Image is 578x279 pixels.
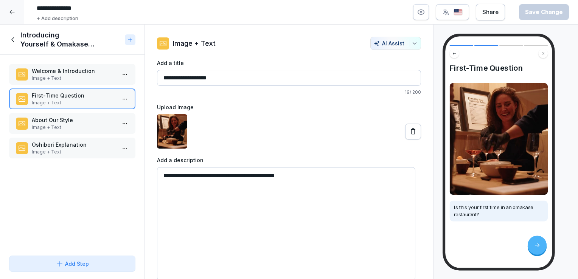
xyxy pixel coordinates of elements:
[9,256,135,272] button: Add Step
[32,99,116,106] p: Image + Text
[476,4,505,20] button: Share
[157,114,187,149] img: e81lvbb5zzvc2zp41rbsic1c.png
[9,138,135,158] div: Oshibori ExplanationImage + Text
[32,116,116,124] p: About Our Style
[173,38,216,48] p: Image + Text
[9,113,135,134] div: About Our StyleImage + Text
[454,9,463,16] img: us.svg
[32,75,116,82] p: Image + Text
[32,91,116,99] p: First-Time Question
[32,124,116,131] p: Image + Text
[32,67,116,75] p: Welcome & Introduction
[450,64,548,73] h4: First-Time Question
[37,15,78,22] p: + Add description
[374,40,418,46] div: AI Assist
[519,4,569,20] button: Save Change
[482,8,499,16] div: Share
[9,64,135,85] div: Welcome & IntroductionImage + Text
[157,156,421,164] label: Add a description
[454,204,543,218] p: Is this your first time in an omakase restaurant?
[56,260,89,268] div: Add Step
[525,8,563,16] div: Save Change
[157,59,421,67] label: Add a title
[9,88,135,109] div: First-Time QuestionImage + Text
[20,31,122,49] h1: Introducing Yourself & Omakase [GEOGRAPHIC_DATA]
[157,89,421,96] p: 19 / 200
[157,103,421,111] label: Upload Image
[32,141,116,149] p: Oshibori Explanation
[370,37,421,50] button: AI Assist
[32,149,116,155] p: Image + Text
[450,83,548,195] img: Image and Text preview image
